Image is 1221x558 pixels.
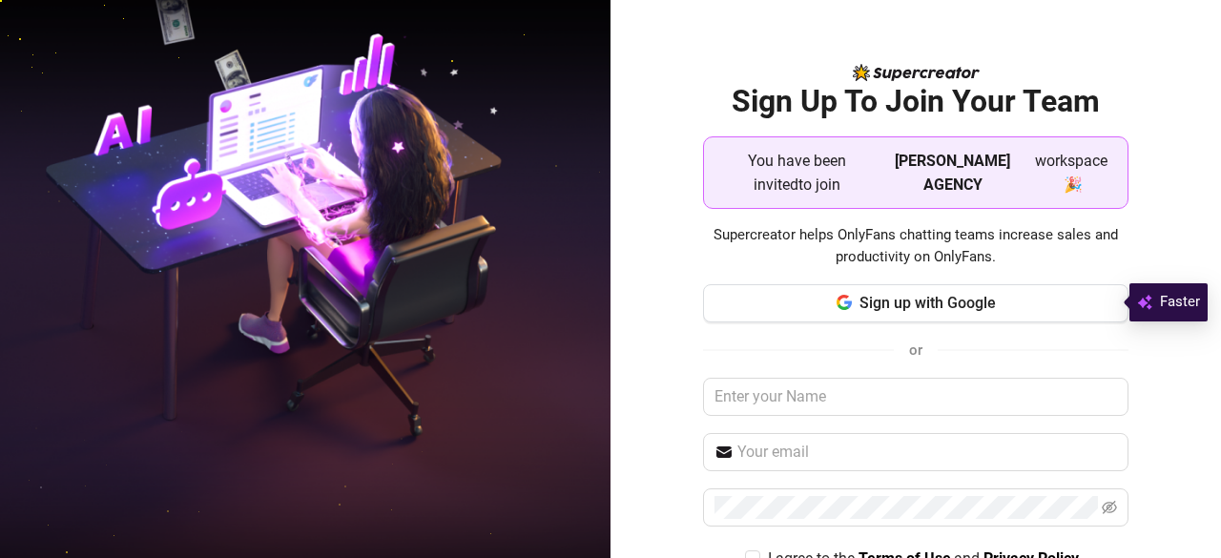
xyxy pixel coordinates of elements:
[737,441,1117,464] input: Your email
[1160,291,1200,314] span: Faster
[895,152,1010,194] strong: [PERSON_NAME] AGENCY
[853,64,980,81] img: logo-BBDzfeDw.svg
[909,341,922,359] span: or
[703,82,1128,121] h2: Sign Up To Join Your Team
[719,149,876,196] span: You have been invited to join
[1102,500,1117,515] span: eye-invisible
[703,224,1128,269] span: Supercreator helps OnlyFans chatting teams increase sales and productivity on OnlyFans.
[1030,149,1112,196] span: workspace 🎉
[1137,291,1152,314] img: svg%3e
[703,378,1128,416] input: Enter your Name
[703,284,1128,322] button: Sign up with Google
[859,294,996,312] span: Sign up with Google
